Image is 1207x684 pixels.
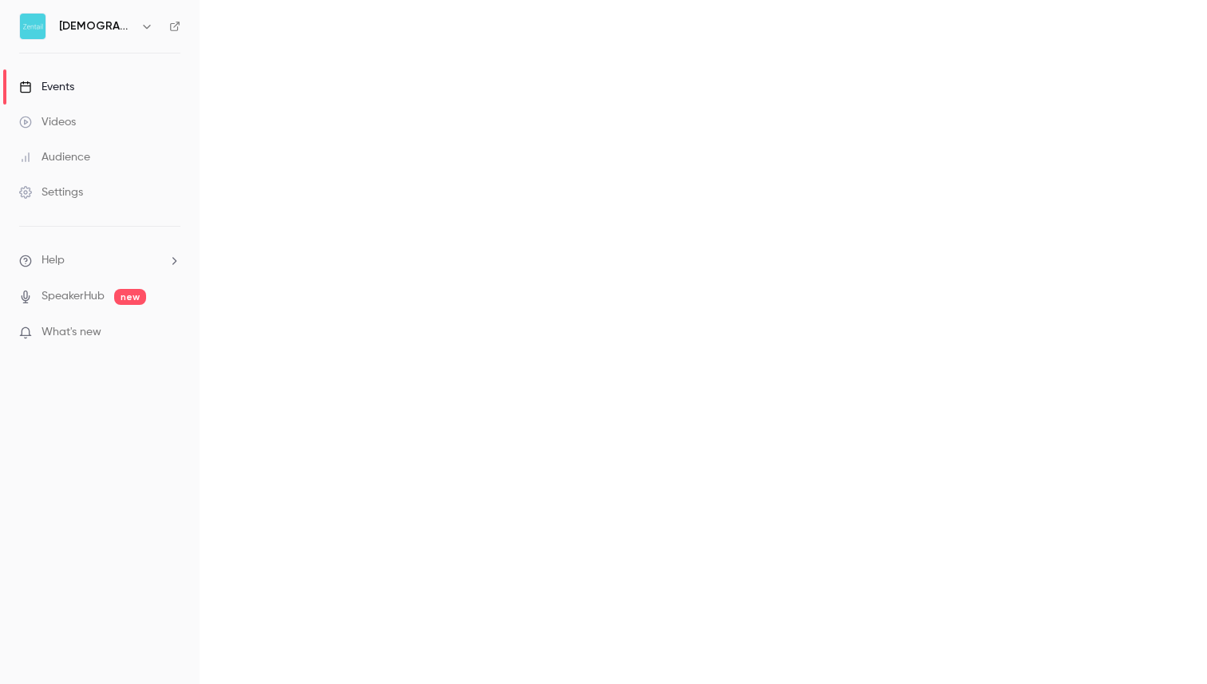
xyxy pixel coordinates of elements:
[42,324,101,341] span: What's new
[19,114,76,130] div: Videos
[19,149,90,165] div: Audience
[20,14,46,39] img: Zentail
[114,289,146,305] span: new
[42,288,105,305] a: SpeakerHub
[19,252,180,269] li: help-dropdown-opener
[59,18,134,34] h6: [DEMOGRAPHIC_DATA]
[42,252,65,269] span: Help
[19,184,83,200] div: Settings
[19,79,74,95] div: Events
